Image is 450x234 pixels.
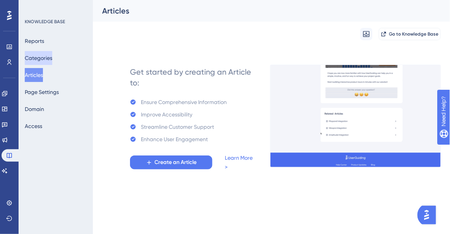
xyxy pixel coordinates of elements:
button: Create an Article [130,155,212,169]
button: Reports [25,34,44,48]
button: Go to Knowledge Base [379,28,441,40]
div: Articles [102,5,421,16]
div: KNOWLEDGE BASE [25,19,65,25]
span: Create an Article [155,158,197,167]
button: Articles [25,68,43,82]
div: Enhance User Engagement [141,135,208,144]
span: Go to Knowledge Base [389,31,439,37]
div: Streamline Customer Support [141,122,214,132]
img: a27db7f7ef9877a438c7956077c236be.gif [270,65,441,167]
button: Access [25,119,42,133]
button: Page Settings [25,85,59,99]
div: Ensure Comprehensive Information [141,97,227,107]
div: Get started by creating an Article to: [130,67,255,88]
div: Improve Accessibility [141,110,192,119]
button: Domain [25,102,44,116]
button: Categories [25,51,52,65]
iframe: UserGuiding AI Assistant Launcher [417,203,441,227]
span: Need Help? [18,2,48,11]
a: Learn More > [225,153,255,172]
